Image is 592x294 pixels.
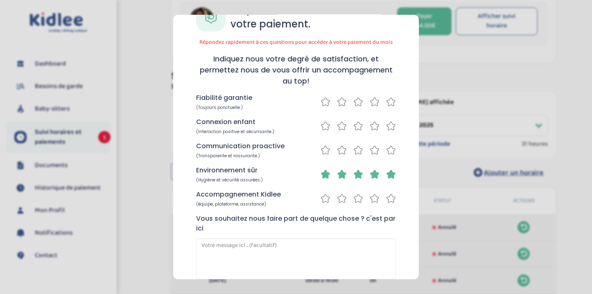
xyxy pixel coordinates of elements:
span: (équipe, plateforme, assistance) [196,201,266,207]
span: (Toujours ponctuelle.) [196,104,243,111]
span: (Interaction positive et sécurisante.) [196,129,274,135]
h3: Un petit instant avant de lancer votre paiement. [230,2,396,32]
p: Répondez rapidement à ces questions pour accéder à votre paiement du mois [196,38,396,47]
p: Connexion enfant [196,117,255,127]
p: Fiabilité garantie [196,93,252,103]
span: (Hygiène et sécurité assurées.) [196,177,263,183]
h4: Indiquez nous votre degré de satisfaction, et permettez nous de vous offrir un accompagnement au ... [196,53,396,86]
p: Communication proactive [196,141,285,151]
p: Environnement sûr [196,165,258,175]
span: (Transparente et rassurante.) [196,153,260,159]
p: Accompagnement Kidlee [196,190,281,199]
p: Vous souhaitez nous faire part de quelque chose ? c'est par ici [196,214,396,233]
